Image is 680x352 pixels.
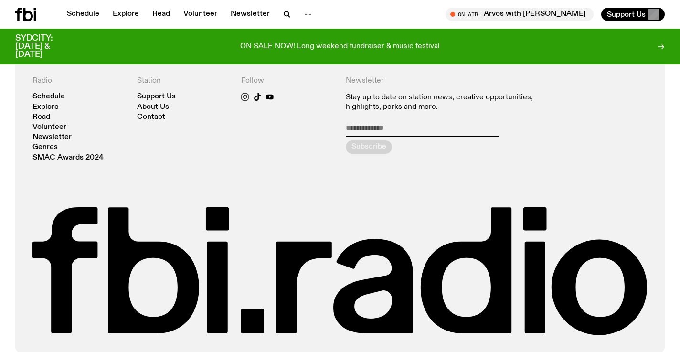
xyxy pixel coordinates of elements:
[137,104,169,111] a: About Us
[32,134,72,141] a: Newsletter
[147,8,176,21] a: Read
[178,8,223,21] a: Volunteer
[107,8,145,21] a: Explore
[32,154,104,161] a: SMAC Awards 2024
[346,140,392,154] button: Subscribe
[240,43,440,51] p: ON SALE NOW! Long weekend fundraiser & music festival
[346,76,543,85] h4: Newsletter
[32,93,65,100] a: Schedule
[607,10,646,19] span: Support Us
[346,93,543,111] p: Stay up to date on station news, creative opportunities, highlights, perks and more.
[137,93,176,100] a: Support Us
[137,76,230,85] h4: Station
[61,8,105,21] a: Schedule
[15,34,76,59] h3: SYDCITY: [DATE] & [DATE]
[32,124,66,131] a: Volunteer
[32,114,50,121] a: Read
[601,8,665,21] button: Support Us
[241,76,334,85] h4: Follow
[137,114,165,121] a: Contact
[32,76,126,85] h4: Radio
[225,8,276,21] a: Newsletter
[446,8,594,21] button: On AirArvos with [PERSON_NAME]
[32,104,59,111] a: Explore
[32,144,58,151] a: Genres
